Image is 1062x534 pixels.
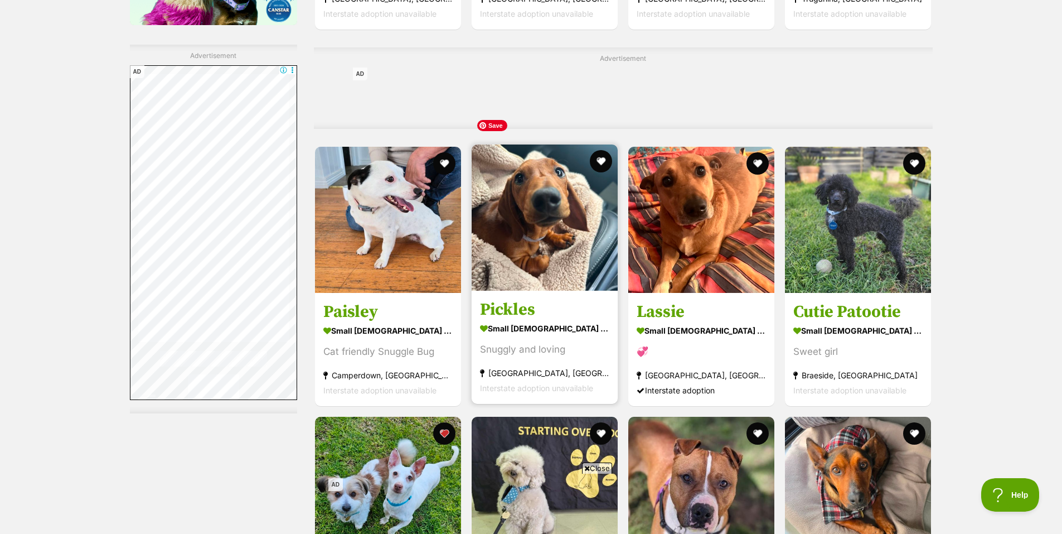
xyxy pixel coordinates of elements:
h3: Lassie [637,301,766,323]
a: Cutie Patootie small [DEMOGRAPHIC_DATA] Dog Sweet girl Braeside, [GEOGRAPHIC_DATA] Interstate ado... [785,293,931,406]
button: favourite [590,422,612,445]
button: favourite [433,152,455,175]
span: Interstate adoption unavailable [480,383,593,393]
iframe: Advertisement [353,68,894,118]
a: Learn more [392,11,464,39]
strong: Camperdown, [GEOGRAPHIC_DATA] [323,368,453,383]
span: Interstate adoption unavailable [637,9,750,18]
a: Discover how Square helped Lox In A Box expand with easy loans and seamless order management for ... [58,23,384,44]
img: Lassie - Mixed Dog [628,147,774,293]
a: Pickles small [DEMOGRAPHIC_DATA] Dog Snuggly and loving [GEOGRAPHIC_DATA], [GEOGRAPHIC_DATA] Inte... [472,291,618,404]
span: AD [353,68,367,80]
span: Interstate adoption unavailable [793,9,906,18]
strong: small [DEMOGRAPHIC_DATA] Dog [323,323,453,339]
button: favourite [904,422,926,445]
button: favourite [433,422,455,445]
strong: [GEOGRAPHIC_DATA], [GEOGRAPHIC_DATA] [480,365,609,381]
iframe: Advertisement [213,402,214,402]
a: Paisley small [DEMOGRAPHIC_DATA] Dog Cat friendly Snuggle Bug Camperdown, [GEOGRAPHIC_DATA] Inter... [315,293,461,406]
a: Lassie small [DEMOGRAPHIC_DATA] Dog 💞 [GEOGRAPHIC_DATA], [GEOGRAPHIC_DATA] Interstate adoption [628,293,774,406]
div: 💞 [637,344,766,359]
iframe: Help Scout Beacon - Open [981,478,1040,512]
span: Square [493,11,515,19]
button: favourite [590,150,612,172]
span: AD [130,65,144,78]
div: Cat friendly Snuggle Bug [323,344,453,359]
button: favourite [746,152,769,175]
button: favourite [746,422,769,445]
div: Interstate adoption [637,383,766,398]
span: AD [328,478,343,491]
a: Sponsored BySquare [483,5,518,19]
h3: Paisley [323,301,453,323]
strong: small [DEMOGRAPHIC_DATA] Dog [480,320,609,336]
div: Sweet girl [793,344,923,359]
strong: small [DEMOGRAPHIC_DATA] Dog [793,323,923,339]
iframe: Advertisement [328,478,734,528]
img: OBA_TRANS.png [38,2,49,10]
h3: Cutie Patootie [793,301,923,323]
div: Advertisement [130,45,297,413]
button: favourite [904,152,926,175]
div: Advertisement [314,47,933,129]
span: Interstate adoption unavailable [793,386,906,395]
strong: [GEOGRAPHIC_DATA], [GEOGRAPHIC_DATA] [637,368,766,383]
span: Interstate adoption unavailable [323,9,437,18]
strong: small [DEMOGRAPHIC_DATA] Dog [637,323,766,339]
img: Paisley - Jack Russell Terrier Dog [315,147,461,293]
span: Save [477,120,507,131]
div: Snuggly and loving [480,342,609,357]
span: Interstate adoption unavailable [480,9,593,18]
span: Close [582,463,612,474]
span: Interstate adoption unavailable [323,386,437,395]
h3: Pickles [480,299,609,320]
img: Cutie Patootie - Poodle (Toy) Dog [785,147,931,293]
strong: Braeside, [GEOGRAPHIC_DATA] [793,368,923,383]
img: Pickles - Dachshund Dog [472,145,618,291]
a: Square tools helped Lox In A Box grow. [58,7,232,19]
